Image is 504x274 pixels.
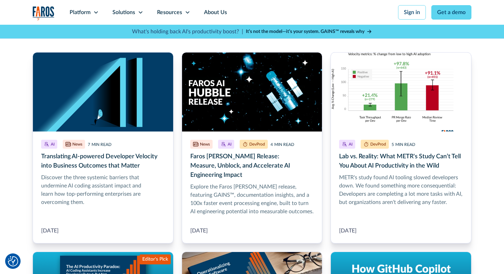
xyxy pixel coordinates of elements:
[33,6,55,20] img: Logo of the analytics and reporting company Faros.
[8,256,18,266] img: Revisit consent button
[157,8,182,16] div: Resources
[70,8,91,16] div: Platform
[33,52,173,243] a: Translating AI-powered Developer Velocity into Business Outcomes that Matter
[33,53,173,132] img: A dark blue background with the letters AI appearing to be walls, with a person walking through t...
[182,53,322,132] img: The text Faros AI Hubble Release over an image of the Hubble telescope in a dark galaxy where som...
[182,52,323,243] a: Faros AI Hubble Release: Measure, Unblock, and Accelerate AI Engineering Impact
[33,6,55,20] a: home
[112,8,135,16] div: Solutions
[132,27,243,36] p: What's holding back AI's productivity boost? |
[246,28,372,35] a: It’s not the model—it’s your system. GAINS™ reveals why
[331,52,471,243] a: Lab vs. Reality: What METR's Study Can’t Tell You About AI Productivity in the Wild
[431,5,471,20] a: Get a demo
[398,5,426,20] a: Sign in
[8,256,18,266] button: Cookie Settings
[331,53,471,132] img: A chart from the AI Productivity Paradox Report 2025 showing that AI boosts output, but human rev...
[246,29,364,34] strong: It’s not the model—it’s your system. GAINS™ reveals why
